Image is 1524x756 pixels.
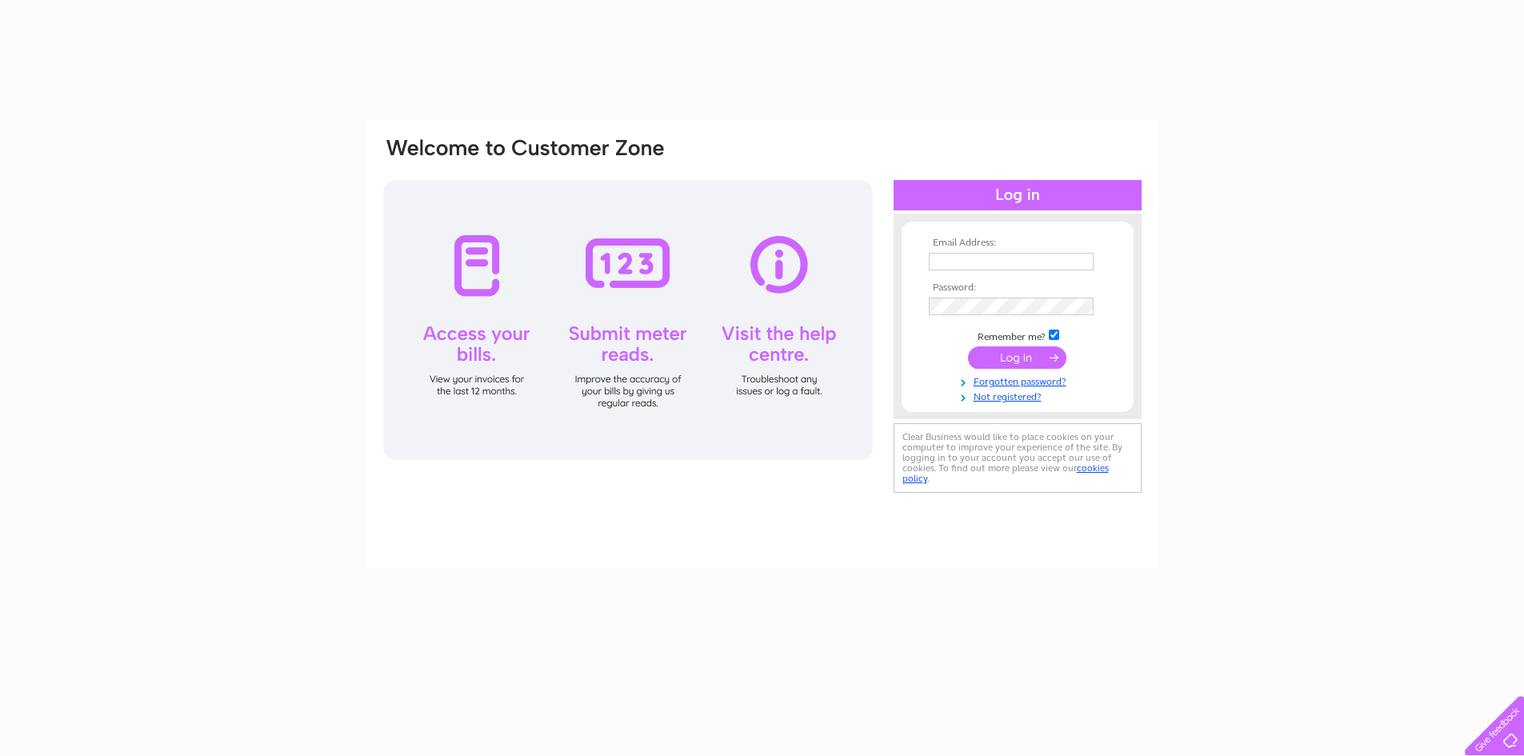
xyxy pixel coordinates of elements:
[902,462,1109,484] a: cookies policy
[925,327,1110,343] td: Remember me?
[929,388,1110,403] a: Not registered?
[968,346,1066,369] input: Submit
[925,238,1110,249] th: Email Address:
[929,373,1110,388] a: Forgotten password?
[925,282,1110,294] th: Password:
[894,423,1142,493] div: Clear Business would like to place cookies on your computer to improve your experience of the sit...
